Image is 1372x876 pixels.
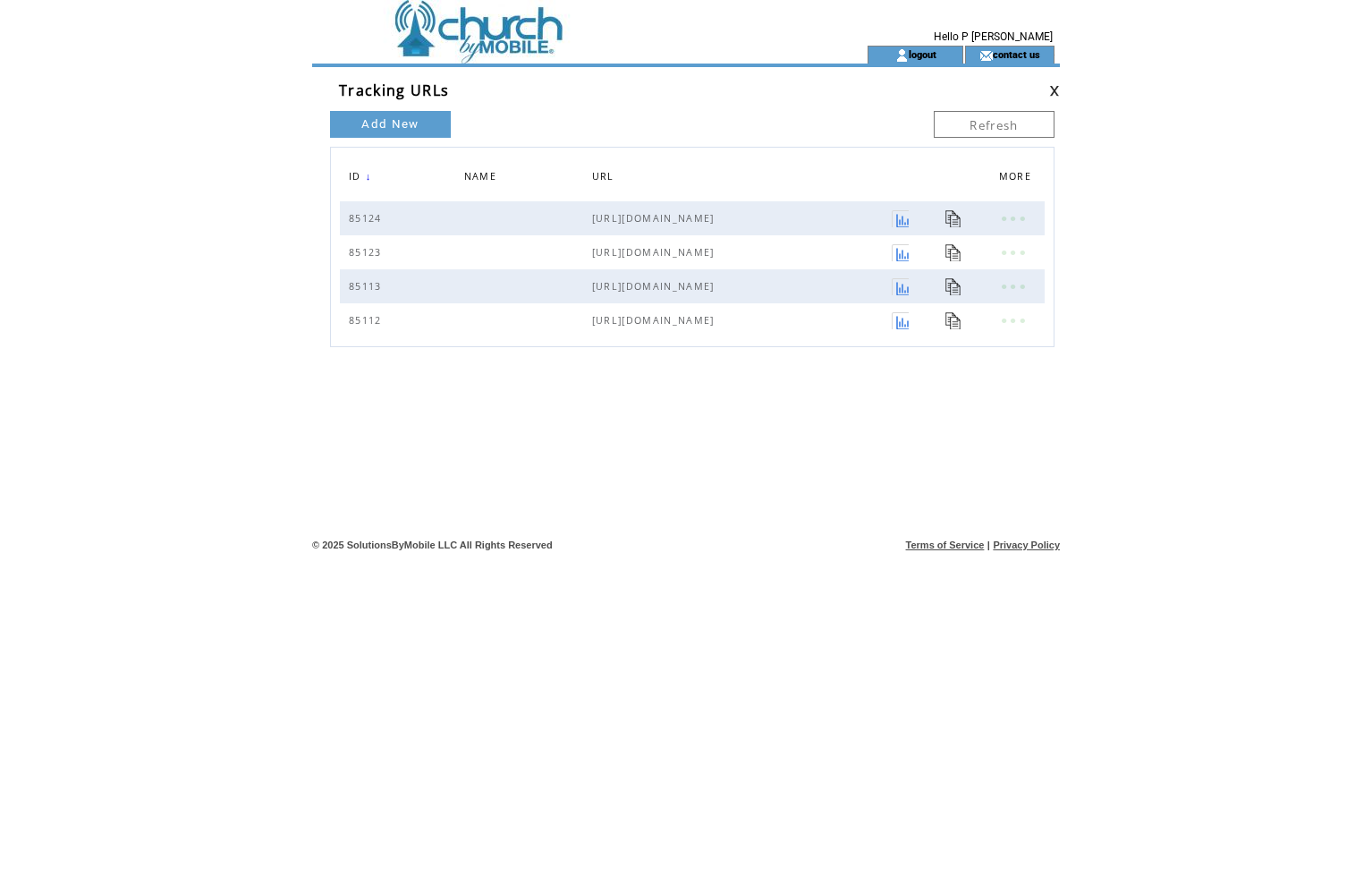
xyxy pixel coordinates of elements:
a: contact us [993,48,1040,60]
a: Click to view a graph [892,244,909,261]
a: Refresh [934,111,1054,138]
span: © 2025 SolutionsByMobile LLC All Rights Reserved [312,540,553,550]
a: Privacy Policy [993,540,1060,550]
a: Terms of Service [906,540,985,550]
span: URL [592,166,619,191]
span: Hello P [PERSON_NAME] [934,30,1053,43]
a: Click to copy URL for text blast to clipboard [945,210,962,227]
a: Click to copy URL for text blast to clipboard [945,244,962,261]
a: Add New [330,111,451,138]
span: NAME [464,166,501,191]
span: https://www.youtube.com/watch?v=0lVi5-QXN44&t=29s [592,212,892,225]
span: 85112 [349,314,386,327]
span: MORE [999,166,1036,191]
a: ID↓ [349,171,372,182]
span: | [987,540,990,550]
span: 85123 [349,246,386,259]
span: Tracking URLs [339,81,449,100]
a: URL [592,170,619,181]
span: https://www.youtube.com/watch?v=0lVi5-QXN44&t=29s [592,280,892,293]
img: contact_us_icon.gif [979,48,993,63]
a: NAME [464,170,501,181]
span: ID [349,166,366,191]
span: https://www.youtube.com/watch?v=0lVi5-QXN44&t=29s [592,246,892,259]
span: https://www.youtube.com/watch?v=0lVi5-QXN44&t=29s [592,314,892,327]
a: Click to view a graph [892,210,909,227]
a: logout [909,48,936,60]
a: Click to view a graph [892,312,909,329]
span: 85113 [349,280,386,293]
img: account_icon.gif [895,48,909,63]
a: Click to view a graph [892,278,909,295]
a: Click to copy URL for text blast to clipboard [945,278,962,295]
a: Click to copy URL for text blast to clipboard [945,312,962,329]
span: 85124 [349,212,386,225]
